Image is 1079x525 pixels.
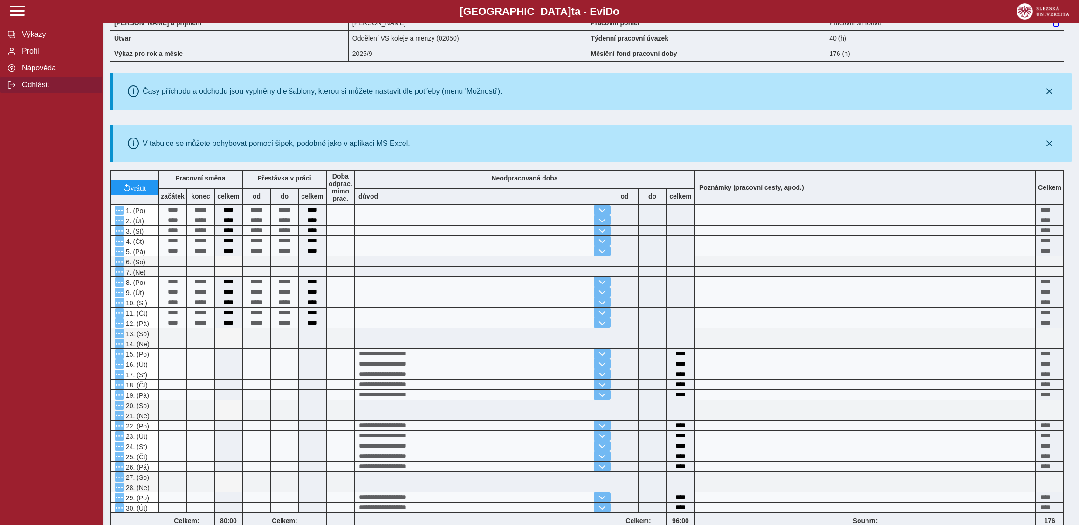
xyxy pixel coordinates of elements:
b: od [611,193,638,200]
b: Přestávka v práci [257,174,311,182]
span: t [571,6,574,17]
b: Celkem: [159,517,214,525]
button: Menu [115,288,124,297]
b: 80:00 [215,517,242,525]
div: V tabulce se můžete pohybovat pomocí šipek, podobně jako v aplikaci MS Excel. [143,139,410,148]
b: Doba odprac. mimo prac. [329,173,352,202]
div: 176 (h) [825,46,1064,62]
span: 8. (Po) [124,279,145,286]
button: Menu [115,503,124,512]
span: 17. (St) [124,371,147,379]
button: Menu [115,216,124,225]
span: Odhlásit [19,81,95,89]
b: Útvar [114,35,131,42]
button: Menu [115,339,124,348]
button: Menu [115,318,124,328]
div: Oddělení VŠ koleje a menzy (02050) [349,30,587,46]
button: Menu [115,493,124,502]
b: Týdenní pracovní úvazek [591,35,669,42]
span: 21. (Ne) [124,412,150,420]
span: D [605,6,613,17]
b: Neodpracovaná doba [491,174,557,182]
b: celkem [215,193,242,200]
button: Menu [115,421,124,430]
span: Profil [19,47,95,55]
span: 11. (Čt) [124,310,148,317]
button: Menu [115,442,124,451]
button: Menu [115,390,124,400]
b: celkem [299,193,326,200]
button: Menu [115,226,124,235]
button: Menu [115,431,124,441]
button: Menu [115,472,124,482]
b: celkem [667,193,694,200]
b: Celkem: [243,517,326,525]
b: začátek [159,193,186,200]
span: 13. (So) [124,330,149,338]
b: Měsíční fond pracovní doby [591,50,677,57]
span: Výkazy [19,30,95,39]
b: 176 [1036,517,1063,525]
button: Menu [115,380,124,389]
span: 4. (Čt) [124,238,144,245]
span: 27. (So) [124,474,149,481]
b: Výkaz pro rok a měsíc [114,50,183,57]
button: Menu [115,452,124,461]
button: Menu [115,206,124,215]
span: vrátit [131,184,146,191]
b: 96:00 [667,517,694,525]
button: Menu [115,308,124,318]
button: Menu [115,349,124,359]
span: Nápověda [19,64,95,72]
b: Celkem [1038,184,1061,191]
b: do [639,193,666,200]
button: vrátit [111,180,158,195]
b: od [243,193,270,200]
span: 23. (Út) [124,433,148,440]
b: Pracovní směna [175,174,225,182]
b: konec [187,193,214,200]
b: Celkem: [611,517,666,525]
div: 40 (h) [825,30,1064,46]
button: Menu [115,277,124,287]
span: 22. (Po) [124,422,149,430]
b: důvod [358,193,378,200]
span: 15. (Po) [124,351,149,358]
button: Menu [115,236,124,246]
b: Souhrn: [853,517,878,525]
span: 9. (Út) [124,289,144,297]
span: 12. (Pá) [124,320,149,327]
span: 30. (Út) [124,504,148,512]
span: 7. (Ne) [124,269,146,276]
div: 2025/9 [349,46,587,62]
button: Menu [115,247,124,256]
button: Menu [115,370,124,379]
button: Menu [115,298,124,307]
span: 6. (So) [124,258,145,266]
span: 20. (So) [124,402,149,409]
b: do [271,193,298,200]
div: Časy příchodu a odchodu jsou vyplněny dle šablony, kterou si můžete nastavit dle potřeby (menu 'M... [143,87,502,96]
span: 5. (Pá) [124,248,145,256]
img: logo_web_su.png [1017,3,1069,20]
span: 18. (Čt) [124,381,148,389]
span: 2. (Út) [124,217,144,225]
button: Menu [115,257,124,266]
button: Menu [115,401,124,410]
button: Menu [115,267,124,276]
button: Menu [115,359,124,369]
span: 29. (Po) [124,494,149,502]
button: Menu [115,462,124,471]
span: 14. (Ne) [124,340,150,348]
span: 16. (Út) [124,361,148,368]
span: o [613,6,619,17]
button: Menu [115,411,124,420]
b: Poznámky (pracovní cesty, apod.) [695,184,808,191]
span: 24. (St) [124,443,147,450]
span: 26. (Pá) [124,463,149,471]
span: 1. (Po) [124,207,145,214]
b: [GEOGRAPHIC_DATA] a - Evi [28,6,1051,18]
span: 28. (Ne) [124,484,150,491]
button: Menu [115,329,124,338]
span: 3. (St) [124,228,144,235]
